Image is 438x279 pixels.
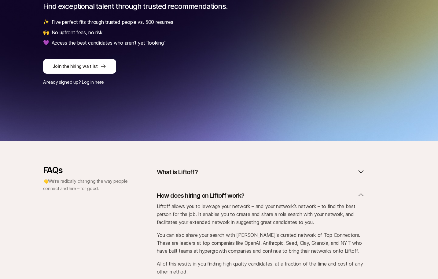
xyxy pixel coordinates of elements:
[157,260,365,276] p: All of this results in you finding high quality candidates, at a fraction of the time and cost of...
[43,79,395,86] p: Already signed up?
[43,18,49,26] span: ✨
[43,59,395,74] a: Join the hiring waitlist
[52,39,166,47] p: Access the best candidates who aren’t yet “looking”
[43,2,395,11] p: Find exceptional talent through trusted recommendations.
[157,168,198,176] p: What is Liftoff?
[157,189,365,202] button: How does hiring on Liftoff work?
[157,202,365,226] p: Liftoff allows you to leverage your network – and your network’s network – to find the best perso...
[157,165,365,179] button: What is Liftoff?
[157,202,365,276] div: How does hiring on Liftoff work?
[43,28,49,36] span: 🙌
[52,28,103,36] p: No upfront fees, no risk
[157,231,365,255] p: You can also share your search with [PERSON_NAME]'s curated network of Top Connectors. These are ...
[43,59,116,74] button: Join the hiring waitlist
[43,165,129,175] p: FAQs
[43,39,49,47] span: 💜️
[43,178,129,192] p: 👋
[82,79,104,85] a: Log in here
[52,18,173,26] p: Five perfect fits through trusted people vs. 500 resumes
[43,178,128,191] span: We’re radically changing the way people connect and hire – for good.
[157,191,244,200] p: How does hiring on Liftoff work?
